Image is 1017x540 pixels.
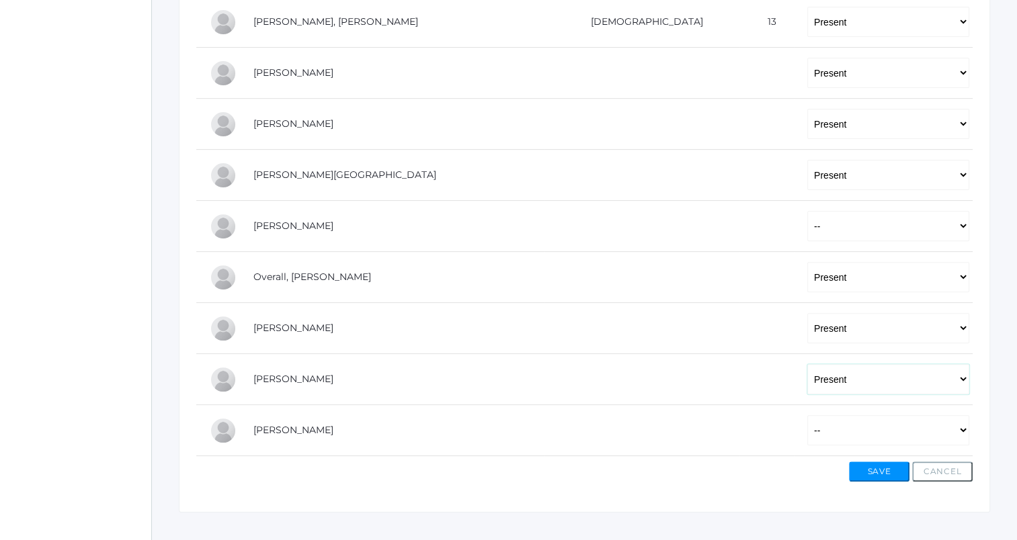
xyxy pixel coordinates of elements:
[210,264,237,291] div: Chris Overall
[210,417,237,444] div: Leah Vichinsky
[912,461,973,482] button: Cancel
[210,60,237,87] div: LaRae Erner
[253,373,333,385] a: [PERSON_NAME]
[849,461,909,482] button: Save
[210,213,237,240] div: Marissa Myers
[253,220,333,232] a: [PERSON_NAME]
[210,162,237,189] div: Austin Hill
[253,66,333,79] a: [PERSON_NAME]
[253,15,418,28] a: [PERSON_NAME], [PERSON_NAME]
[210,315,237,342] div: Olivia Puha
[210,111,237,138] div: Rachel Hayton
[210,9,237,36] div: Presley Davenport
[253,322,333,334] a: [PERSON_NAME]
[253,118,333,130] a: [PERSON_NAME]
[253,424,333,436] a: [PERSON_NAME]
[210,366,237,393] div: Emme Renz
[253,271,371,283] a: Overall, [PERSON_NAME]
[253,169,436,181] a: [PERSON_NAME][GEOGRAPHIC_DATA]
